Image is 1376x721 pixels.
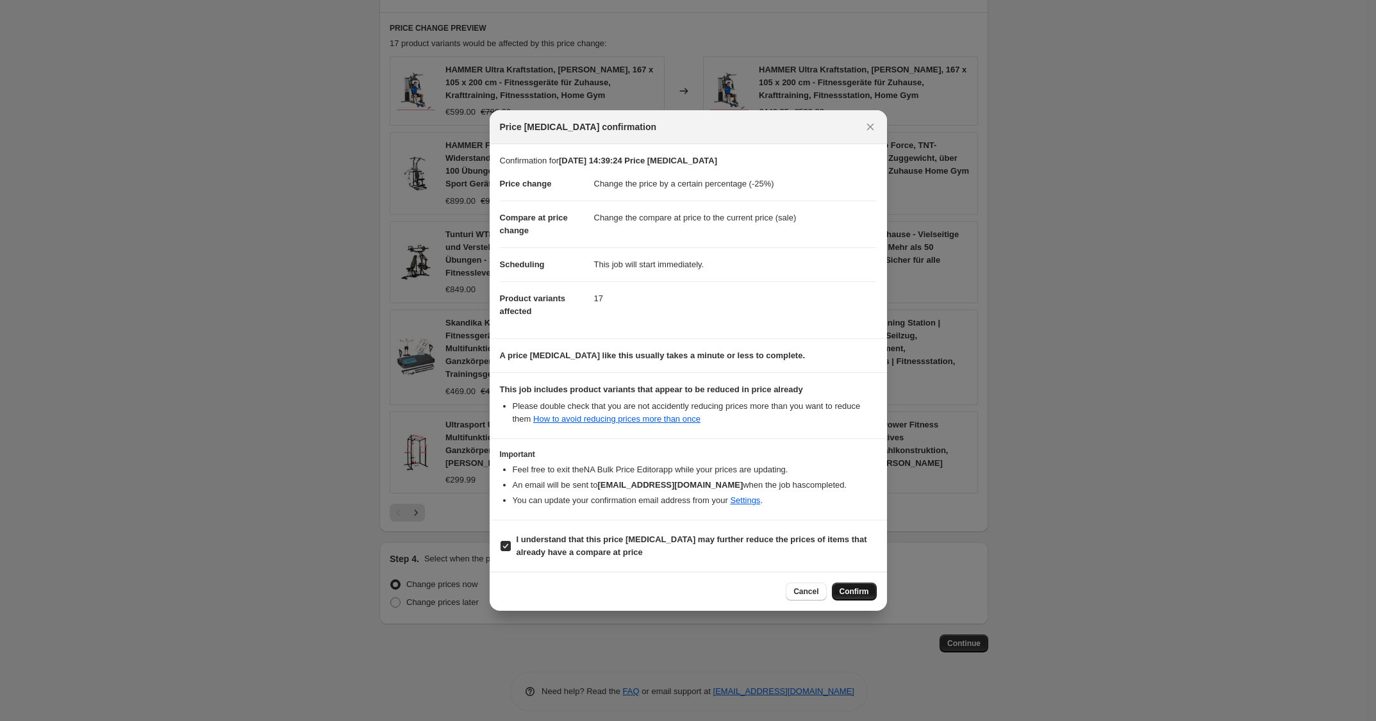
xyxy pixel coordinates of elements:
[861,118,879,136] button: Close
[500,449,877,460] h3: Important
[513,463,877,476] li: Feel free to exit the NA Bulk Price Editor app while your prices are updating.
[533,414,700,424] a: How to avoid reducing prices more than once
[594,201,877,235] dd: Change the compare at price to the current price (sale)
[500,351,806,360] b: A price [MEDICAL_DATA] like this usually takes a minute or less to complete.
[500,294,566,316] span: Product variants affected
[500,120,657,133] span: Price [MEDICAL_DATA] confirmation
[513,479,877,492] li: An email will be sent to when the job has completed .
[513,494,877,507] li: You can update your confirmation email address from your .
[730,495,760,505] a: Settings
[597,480,743,490] b: [EMAIL_ADDRESS][DOMAIN_NAME]
[559,156,717,165] b: [DATE] 14:39:24 Price [MEDICAL_DATA]
[500,213,568,235] span: Compare at price change
[594,167,877,201] dd: Change the price by a certain percentage (-25%)
[840,586,869,597] span: Confirm
[594,281,877,315] dd: 17
[832,583,877,601] button: Confirm
[793,586,818,597] span: Cancel
[594,247,877,281] dd: This job will start immediately.
[500,154,877,167] p: Confirmation for
[500,385,803,394] b: This job includes product variants that appear to be reduced in price already
[500,260,545,269] span: Scheduling
[500,179,552,188] span: Price change
[513,400,877,426] li: Please double check that you are not accidently reducing prices more than you want to reduce them
[517,535,867,557] b: I understand that this price [MEDICAL_DATA] may further reduce the prices of items that already h...
[786,583,826,601] button: Cancel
